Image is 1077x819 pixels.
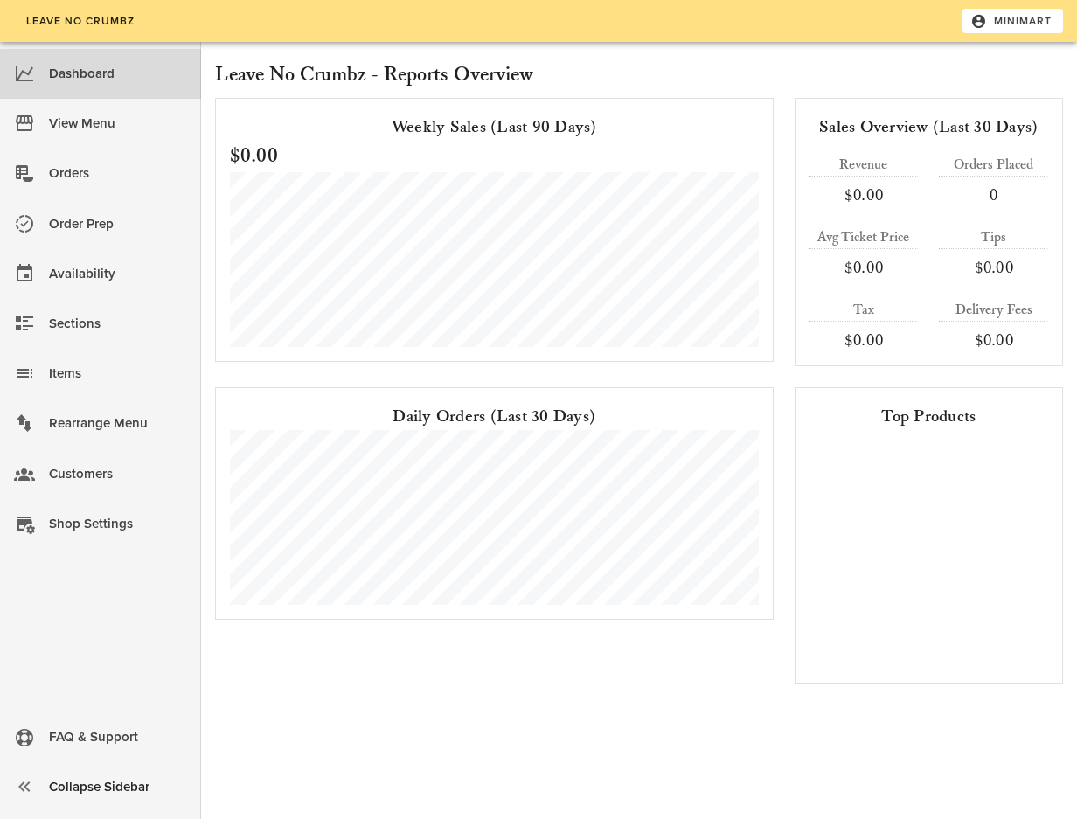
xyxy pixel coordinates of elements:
[49,510,187,538] div: Shop Settings
[230,141,759,172] h2: $0.00
[962,9,1063,33] button: Minimart
[49,109,187,138] div: View Menu
[939,155,1048,176] div: Orders Placed
[230,402,759,430] div: Daily Orders (Last 30 Days)
[215,59,1063,91] h2: Leave No Crumbz - Reports Overview
[230,113,759,141] div: Weekly Sales (Last 90 Days)
[49,723,187,752] div: FAQ & Support
[49,409,187,438] div: Rearrange Menu
[809,184,919,206] div: $0.00
[49,159,187,188] div: Orders
[939,184,1048,206] div: 0
[809,256,919,279] div: $0.00
[24,15,135,27] span: Leave No Crumbz
[974,13,1053,29] span: Minimart
[939,300,1048,321] div: Delivery Fees
[49,210,187,239] div: Order Prep
[809,300,919,321] div: Tax
[14,9,146,33] a: Leave No Crumbz
[939,329,1048,351] div: $0.00
[49,309,187,338] div: Sections
[809,113,1048,141] div: Sales Overview (Last 30 Days)
[809,329,919,351] div: $0.00
[49,773,187,802] div: Collapse Sidebar
[49,260,187,288] div: Availability
[49,460,187,489] div: Customers
[939,256,1048,279] div: $0.00
[809,402,1048,430] div: Top Products
[49,359,187,388] div: Items
[809,155,919,176] div: Revenue
[49,59,187,88] div: Dashboard
[939,227,1048,248] div: Tips
[809,227,919,248] div: Avg Ticket Price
